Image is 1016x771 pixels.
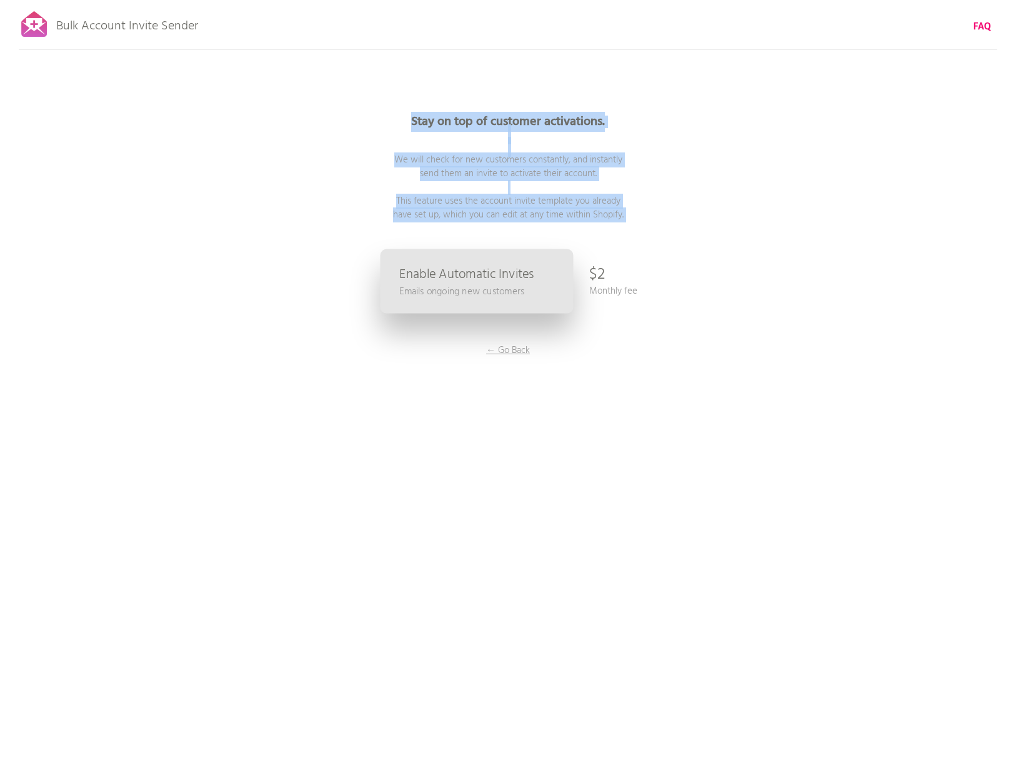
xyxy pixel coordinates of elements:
p: Emails ongoing new customers [399,284,524,299]
span: We will check for new customers constantly, and instantly send them an invite to activate their a... [393,152,624,222]
p: Enable Automatic Invites [399,268,534,281]
b: FAQ [974,19,991,34]
b: Stay on top of customer activations. [411,112,605,132]
p: $2 [589,256,605,294]
p: Bulk Account Invite Sender [56,7,198,39]
a: Enable Automatic Invites Emails ongoing new customers [381,249,574,314]
a: FAQ [974,20,991,34]
p: Monthly fee [589,284,637,298]
p: ← Go Back [461,344,555,357]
